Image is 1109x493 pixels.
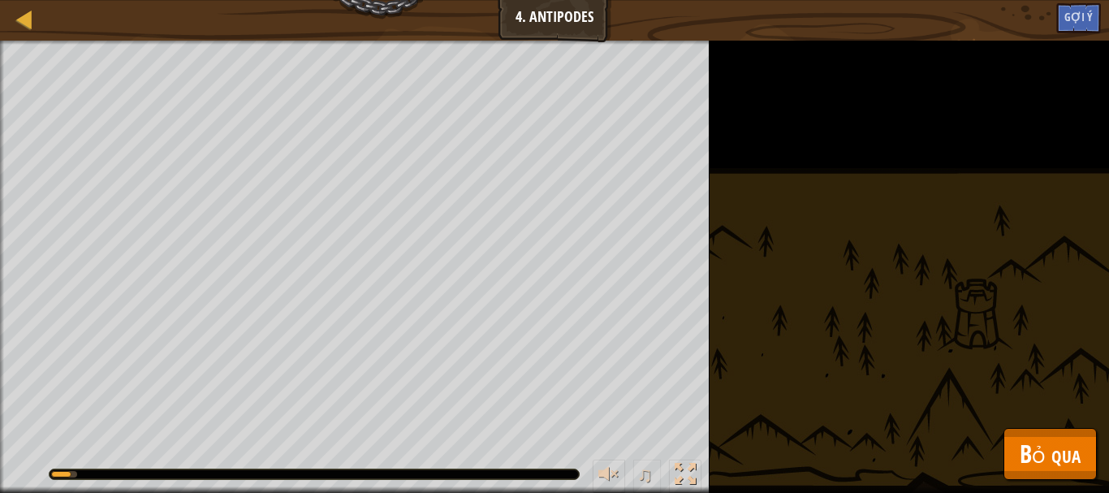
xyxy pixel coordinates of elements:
button: Bỏ qua [1003,428,1097,480]
span: ♫ [636,462,653,487]
button: ♫ [633,460,661,493]
span: Gợi ý [1064,9,1093,24]
button: Tùy chỉnh âm lượng [593,460,625,493]
button: Bật tắt chế độ toàn màn hình [669,460,701,493]
span: Bỏ qua [1020,437,1081,470]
